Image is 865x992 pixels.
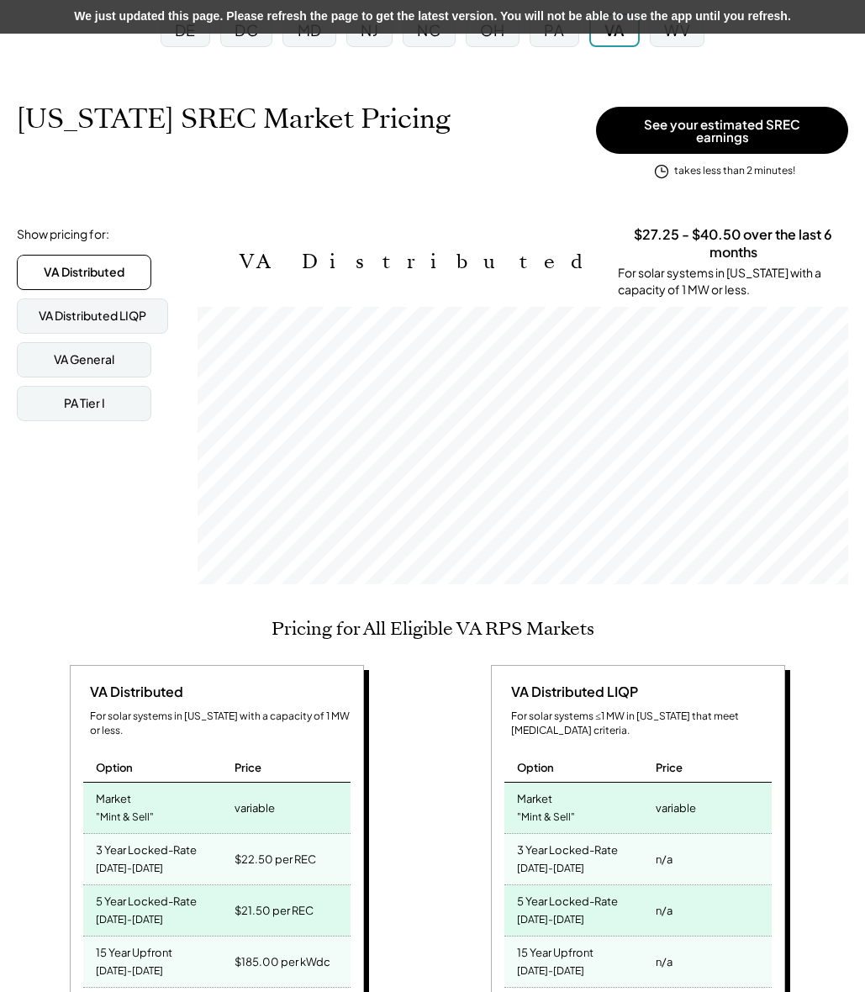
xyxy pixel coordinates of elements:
[64,395,105,412] div: PA Tier I
[54,351,114,368] div: VA General
[235,760,261,775] div: Price
[504,683,638,701] div: VA Distributed LIQP
[96,941,172,960] div: 15 Year Upfront
[39,308,146,325] div: VA Distributed LIQP
[96,806,154,829] div: "Mint & Sell"
[517,889,618,909] div: 5 Year Locked-Rate
[618,265,848,298] div: For solar systems in [US_STATE] with a capacity of 1 MW or less.
[17,103,451,135] h1: [US_STATE] SREC Market Pricing
[517,909,584,931] div: [DATE]-[DATE]
[235,950,330,974] div: $185.00 per kWdc
[96,909,163,931] div: [DATE]-[DATE]
[96,960,163,983] div: [DATE]-[DATE]
[90,710,351,738] div: For solar systems in [US_STATE] with a capacity of 1 MW or less.
[235,796,275,820] div: variable
[517,787,552,806] div: Market
[517,960,584,983] div: [DATE]-[DATE]
[235,899,314,922] div: $21.50 per REC
[96,857,163,880] div: [DATE]-[DATE]
[517,806,575,829] div: "Mint & Sell"
[44,264,124,281] div: VA Distributed
[618,226,848,261] h3: $27.25 - $40.50 over the last 6 months
[674,164,795,178] div: takes less than 2 minutes!
[656,760,683,775] div: Price
[517,857,584,880] div: [DATE]-[DATE]
[656,899,672,922] div: n/a
[511,710,772,738] div: For solar systems ≤1 MW in [US_STATE] that meet [MEDICAL_DATA] criteria.
[656,796,696,820] div: variable
[656,847,672,871] div: n/a
[96,787,131,806] div: Market
[17,226,109,243] div: Show pricing for:
[517,760,554,775] div: Option
[96,889,197,909] div: 5 Year Locked-Rate
[240,250,593,274] h2: VA Distributed
[96,760,133,775] div: Option
[656,950,672,974] div: n/a
[517,838,618,857] div: 3 Year Locked-Rate
[596,107,848,154] button: See your estimated SREC earnings
[272,618,594,640] h2: Pricing for All Eligible VA RPS Markets
[235,847,316,871] div: $22.50 per REC
[83,683,183,701] div: VA Distributed
[517,941,593,960] div: 15 Year Upfront
[96,838,197,857] div: 3 Year Locked-Rate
